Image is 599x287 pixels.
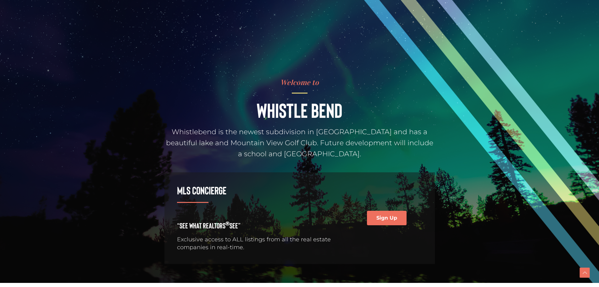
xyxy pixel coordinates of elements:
h1: Whistle Bend [164,100,435,120]
p: Exclusive access to ALL listings from all the real estate companies in real-time. [177,236,345,251]
a: Sign Up [367,211,407,225]
p: Whistlebend is the newest subdivision in [GEOGRAPHIC_DATA] and has a beautiful lake and Mountain ... [164,126,435,160]
sup: ® [225,220,230,227]
h3: MLS Concierge [177,185,345,196]
h4: “See What REALTORS See” [177,222,345,229]
span: Sign Up [376,215,397,221]
h4: Welcome to [164,79,435,86]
